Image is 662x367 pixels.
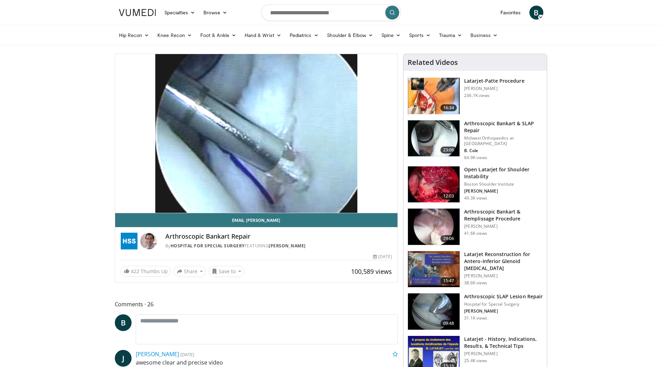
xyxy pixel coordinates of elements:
h4: Arthroscopic Bankart Repair [165,233,392,240]
img: 6871_3.png.150x105_q85_crop-smart_upscale.jpg [408,293,460,330]
p: 31.1K views [464,315,487,321]
p: 38.6K views [464,280,487,286]
img: 944938_3.png.150x105_q85_crop-smart_upscale.jpg [408,166,460,203]
p: [PERSON_NAME] [464,308,543,314]
p: 41.6K views [464,231,487,236]
a: B [115,314,132,331]
a: 09:48 Arthroscopic SLAP Lesion Repair Hospital for Special Surgery [PERSON_NAME] 31.1K views [408,293,543,330]
a: Specialties [160,6,200,20]
h3: Latarjet - History, Indications, Results, & Technical Tips [464,336,543,350]
div: By FEATURING [165,243,392,249]
button: Save to [209,266,244,277]
h3: Arthroscopic Bankart & Remplissage Procedure [464,208,543,222]
a: Email [PERSON_NAME] [115,213,398,227]
span: 15:47 [440,277,457,284]
h3: Open Latarjet for Shoulder Instability [464,166,543,180]
a: Hand & Wrist [240,28,285,42]
p: [PERSON_NAME] [464,188,543,194]
span: 12:03 [440,193,457,200]
a: 15:47 Latarjet Reconstruction for Antero-Inferior Glenoid [MEDICAL_DATA] [PERSON_NAME] 38.6K views [408,251,543,288]
img: Avatar [140,233,157,249]
a: 29:06 Arthroscopic Bankart & Remplissage Procedure [PERSON_NAME] 41.6K views [408,208,543,245]
p: Boston Shoulder Institute [464,181,543,187]
img: cole_0_3.png.150x105_q85_crop-smart_upscale.jpg [408,120,460,157]
span: 09:48 [440,320,457,327]
p: 49.3K views [464,195,487,201]
a: 16:34 Latarjet-Patte Procedure [PERSON_NAME] 236.1K views [408,77,543,114]
a: Shoulder & Elbow [323,28,377,42]
p: [PERSON_NAME] [464,351,543,357]
p: [PERSON_NAME] [464,273,543,279]
a: 23:06 Arthroscopic Bankart & SLAP Repair Midwest Orthopaedics at [GEOGRAPHIC_DATA] B. Cole 64.9K ... [408,120,543,160]
video-js: Video Player [115,54,398,213]
a: Hospital for Special Surgery [171,243,245,249]
a: J [115,350,132,367]
a: Pediatrics [285,28,323,42]
img: Hospital for Special Surgery [121,233,137,249]
a: Trauma [435,28,467,42]
p: 64.9K views [464,155,487,160]
span: 29:06 [440,235,457,242]
small: [DATE] [180,351,194,358]
a: Browse [199,6,231,20]
span: 422 [131,268,139,275]
img: wolf_3.png.150x105_q85_crop-smart_upscale.jpg [408,209,460,245]
a: [PERSON_NAME] [269,243,306,249]
span: 100,589 views [351,267,392,276]
span: 16:34 [440,104,457,111]
p: Midwest Orthopaedics at [GEOGRAPHIC_DATA] [464,135,543,147]
span: 23:06 [440,147,457,153]
h4: Related Videos [408,58,458,67]
p: awesome clear and precise video [136,358,398,367]
p: Hospital for Special Surgery [464,301,543,307]
input: Search topics, interventions [261,4,401,21]
img: VuMedi Logo [119,9,156,16]
a: Knee Recon [153,28,196,42]
a: Foot & Ankle [196,28,240,42]
button: Share [174,266,206,277]
a: Hip Recon [115,28,154,42]
a: Favorites [496,6,525,20]
img: 617583_3.png.150x105_q85_crop-smart_upscale.jpg [408,78,460,114]
a: 12:03 Open Latarjet for Shoulder Instability Boston Shoulder Institute [PERSON_NAME] 49.3K views [408,166,543,203]
h3: Arthroscopic SLAP Lesion Repair [464,293,543,300]
span: Comments 26 [115,300,398,309]
p: 236.1K views [464,93,490,98]
p: [PERSON_NAME] [464,86,524,91]
h3: Latarjet-Patte Procedure [464,77,524,84]
p: [PERSON_NAME] [464,224,543,229]
a: B [529,6,543,20]
a: [PERSON_NAME] [136,350,179,358]
h3: Latarjet Reconstruction for Antero-Inferior Glenoid [MEDICAL_DATA] [464,251,543,272]
p: B. Cole [464,148,543,153]
a: Business [466,28,502,42]
a: 422 Thumbs Up [121,266,171,277]
p: 25.4K views [464,358,487,364]
a: Spine [377,28,405,42]
h3: Arthroscopic Bankart & SLAP Repair [464,120,543,134]
a: Sports [405,28,435,42]
img: 38708_0000_3.png.150x105_q85_crop-smart_upscale.jpg [408,251,460,287]
div: [DATE] [373,254,392,260]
